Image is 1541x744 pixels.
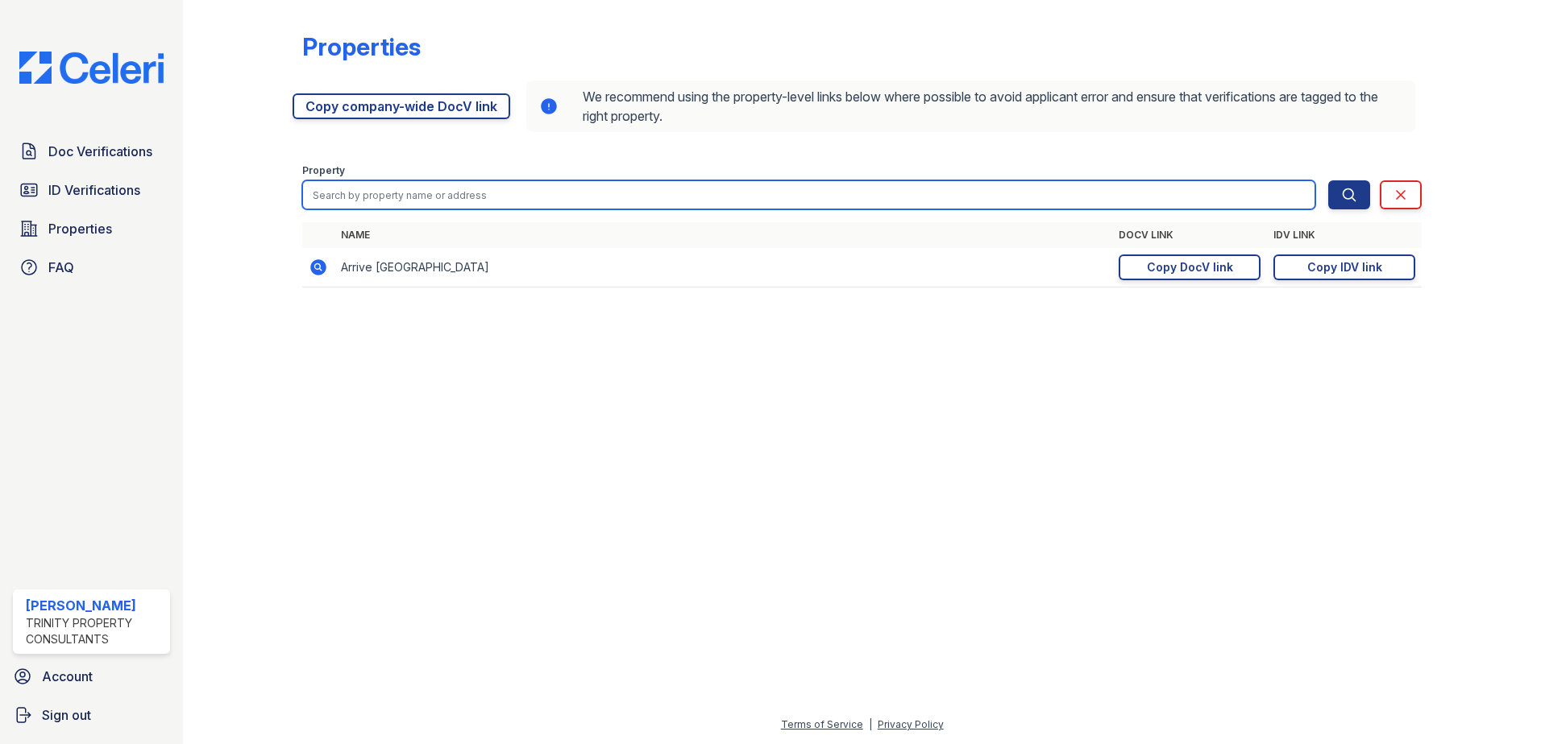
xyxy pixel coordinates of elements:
td: Arrive [GEOGRAPHIC_DATA] [334,248,1112,287]
th: Name [334,222,1112,248]
span: FAQ [48,258,74,277]
a: Copy company-wide DocV link [293,93,510,119]
a: Doc Verifications [13,135,170,167]
a: Copy IDV link [1273,254,1415,280]
th: DocV Link [1112,222,1267,248]
div: [PERSON_NAME] [26,596,164,615]
a: FAQ [13,251,170,283]
a: Sign out [6,699,177,731]
div: Copy IDV link [1307,259,1382,275]
span: Account [42,667,93,686]
div: Trinity Property Consultants [26,615,164,647]
div: Copy DocV link [1147,259,1233,275]
div: | [869,718,872,730]
span: Doc Verifications [48,142,152,161]
a: Properties [13,213,170,245]
span: Sign out [42,705,91,725]
span: Properties [48,219,112,238]
th: IDV Link [1267,222,1422,248]
a: Privacy Policy [878,718,944,730]
input: Search by property name or address [302,180,1315,209]
div: Properties [302,32,421,61]
span: ID Verifications [48,180,140,200]
a: Account [6,660,177,692]
a: ID Verifications [13,174,170,206]
label: Property [302,164,345,177]
div: We recommend using the property-level links below where possible to avoid applicant error and ens... [526,81,1415,132]
a: Copy DocV link [1119,254,1261,280]
img: CE_Logo_Blue-a8612792a0a2168367f1c8372b55b34899dd931a85d93a1a3d3e32e68fde9ad4.png [6,52,177,84]
a: Terms of Service [781,718,863,730]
